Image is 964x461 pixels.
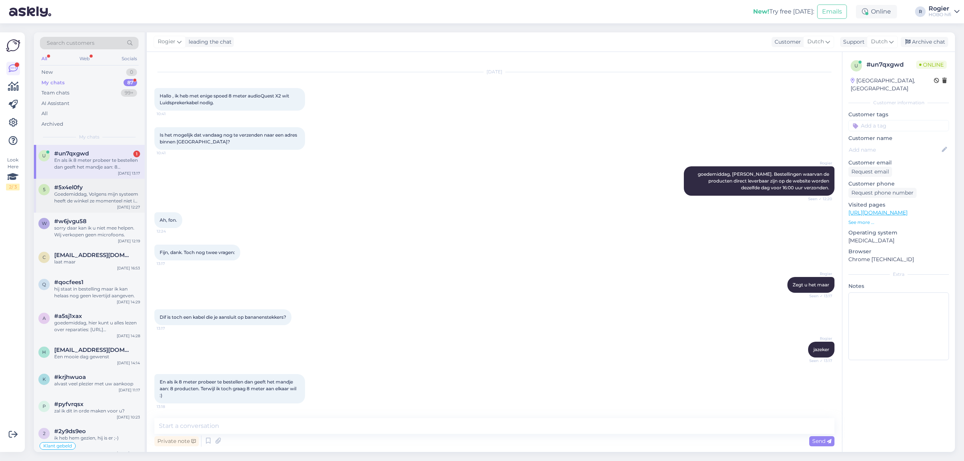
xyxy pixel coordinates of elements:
[915,6,926,17] div: R
[41,110,48,117] div: All
[54,225,140,238] div: sorry daar kan ik u niet mee helpen. Wij verkopen geen microfoons.
[804,336,832,341] span: Rogier
[54,401,84,408] span: #pyfvrqsx
[54,347,133,353] span: hartjespatricia@hotmail.com
[124,79,137,87] div: 87
[54,286,140,299] div: hij staat in bestelling maar ik kan helaas nog geen levertijd aangeven.
[43,431,46,436] span: 2
[753,7,814,16] div: Try free [DATE]:
[848,229,949,237] p: Operating system
[849,146,940,154] input: Add name
[804,271,832,277] span: Rogier
[117,333,140,339] div: [DATE] 14:28
[848,209,908,216] a: [URL][DOMAIN_NAME]
[817,5,847,19] button: Emails
[54,428,86,435] span: #2y9ds9eo
[54,408,140,414] div: zal ik dit in orde maken voor u?
[848,188,917,198] div: Request phone number
[41,68,53,76] div: New
[807,38,824,46] span: Dutch
[119,387,140,393] div: [DATE] 11:17
[54,320,140,333] div: goedemiddag, hier kunt u alles lezen over reparaties: [URL][DOMAIN_NAME]
[158,38,175,46] span: Rogier
[160,217,177,223] span: Ah, fon.
[54,313,82,320] span: #a5sj1xax
[43,187,46,192] span: 5
[854,63,858,68] span: u
[42,281,46,287] span: q
[41,79,65,87] div: My chats
[54,157,140,170] div: En als ik 8 meter probeer te bestellen dan geeft het mandje aan: 8 producten. Terwijl ik toch gra...
[40,54,49,64] div: All
[154,436,199,446] div: Private note
[157,111,185,117] span: 10:41
[154,68,834,75] div: [DATE]
[848,134,949,142] p: Customer name
[856,5,897,18] div: Online
[160,250,235,255] span: Fijn, dank. Toch nog twee vragen:
[42,153,46,158] span: u
[157,150,185,156] span: 10:41
[54,435,140,441] div: ik heb hem gezien, hij is er ;-)
[6,184,20,190] div: 2 / 3
[79,134,99,140] span: My chats
[813,347,829,352] span: jazeker
[117,360,140,366] div: [DATE] 14:14
[117,299,140,305] div: [DATE] 14:29
[117,204,140,210] div: [DATE] 12:27
[117,265,140,271] div: [DATE] 16:53
[804,293,832,299] span: Seen ✓ 13:17
[772,38,801,46] div: Customer
[848,282,949,290] p: Notes
[54,259,140,265] div: laat maar
[78,54,91,64] div: Web
[41,89,69,97] div: Team chats
[160,314,286,320] span: Dif is toch een kabel die je aansluit op bananenstekkers?
[848,219,949,226] p: See more ...
[47,39,95,47] span: Search customers
[54,218,87,225] span: #w6jvgu58
[6,38,20,53] img: Askly Logo
[126,68,137,76] div: 0
[54,279,84,286] span: #qocfees1
[929,6,951,12] div: Rogier
[43,376,46,382] span: k
[121,89,137,97] div: 99+
[848,120,949,131] input: Add a tag
[848,111,949,119] p: Customer tags
[160,379,297,398] span: En als ik 8 meter probeer te bestellen dan geeft het mandje aan: 8 producten. Terwijl ik toch gra...
[186,38,232,46] div: leading the chat
[42,349,46,355] span: h
[120,54,139,64] div: Socials
[157,404,185,409] span: 13:18
[43,444,72,448] span: Klant gebeld
[793,282,829,288] span: Zegt u het maar
[804,160,832,166] span: Rogier
[851,77,934,93] div: [GEOGRAPHIC_DATA], [GEOGRAPHIC_DATA]
[848,237,949,245] p: [MEDICAL_DATA]
[54,353,140,360] div: Een mooie dag gewenst
[117,450,140,456] div: [DATE] 14:53
[866,60,916,69] div: # un7qxgwd
[160,93,290,105] span: Hallo , ik heb met enige spoed 8 meter audioQuest X2 wit Luidsprekerkabel nodig.
[54,252,133,259] span: cverk41@hotmail.nl
[812,438,831,444] span: Send
[848,159,949,167] p: Customer email
[848,180,949,188] p: Customer phone
[43,403,46,409] span: p
[848,99,949,106] div: Customer information
[118,170,140,176] div: [DATE] 13:17
[916,61,947,69] span: Online
[848,271,949,278] div: Extra
[54,380,140,387] div: alvast veel plezier met uw aankoop
[118,238,140,244] div: [DATE] 12:19
[848,167,892,177] div: Request email
[160,132,298,145] span: Is het mogelijk dat vandaag nog te verzenden naar een adres binnen [GEOGRAPHIC_DATA]?
[871,38,888,46] span: Dutch
[54,191,140,204] div: Goedemiddag, Volgens mijn systeem heeft de winkel ze momenteel niet in huis, maar ik kan niet zio...
[41,120,63,128] div: Archived
[43,254,46,260] span: c
[117,414,140,420] div: [DATE] 10:23
[41,100,69,107] div: AI Assistant
[157,261,185,266] span: 13:17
